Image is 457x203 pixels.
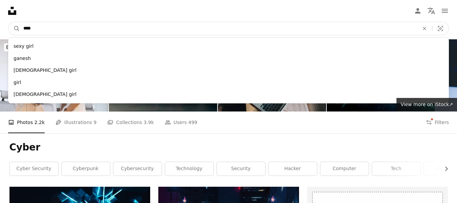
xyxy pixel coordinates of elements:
span: 9 [94,119,97,126]
h1: Cyber [9,141,448,154]
div: 20% off at iStock ↗ [4,43,136,52]
div: girl [8,77,449,89]
a: cyber security [10,162,58,176]
a: security [217,162,265,176]
button: Clear [417,22,432,35]
button: Visual search [432,22,449,35]
span: 499 [188,119,198,126]
div: [DEMOGRAPHIC_DATA] girl [8,64,449,77]
a: cyberpunk [62,162,110,176]
a: Home — Unsplash [8,7,16,15]
button: Menu [438,4,452,18]
a: Users 499 [165,111,197,133]
span: View more on iStock ↗ [401,102,453,107]
a: tech [372,162,420,176]
button: Filters [426,111,449,133]
button: scroll list to the right [440,162,448,176]
a: Illustrations 9 [55,111,96,133]
a: Collections 3.9k [107,111,154,133]
div: ganesh [8,53,449,65]
button: Search Unsplash [8,22,20,35]
a: technology [165,162,213,176]
a: View more on iStock↗ [396,98,457,111]
form: Find visuals sitewide [8,22,449,35]
span: 3.9k [143,119,154,126]
div: sexy girl [8,40,449,53]
button: Language [425,4,438,18]
div: [DEMOGRAPHIC_DATA] girl [8,88,449,101]
a: Log in / Sign up [411,4,425,18]
a: computer [320,162,369,176]
a: cybersecurity [113,162,162,176]
span: Browse premium images on iStock | [6,44,90,50]
a: hacker [269,162,317,176]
